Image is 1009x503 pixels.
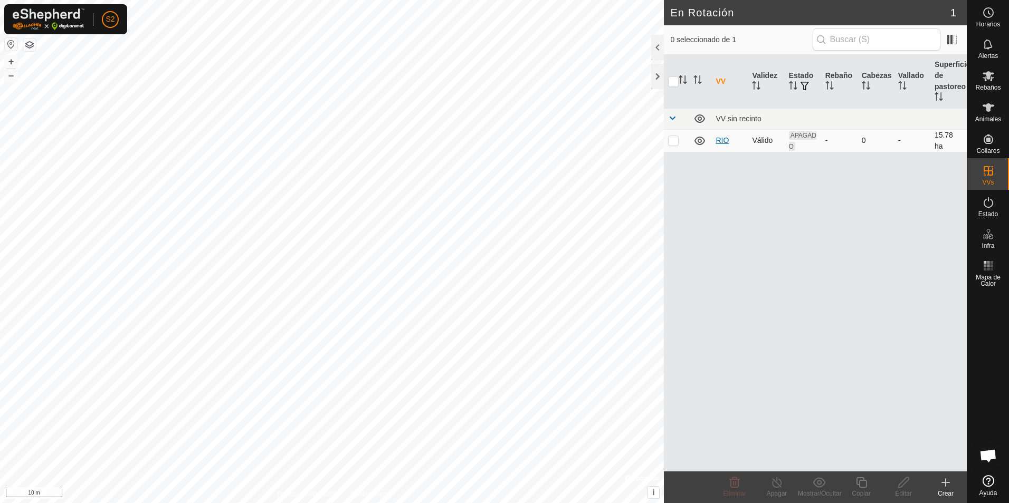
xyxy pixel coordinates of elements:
button: Restablecer Mapa [5,38,17,51]
button: Capas del Mapa [23,38,36,51]
span: Collares [976,148,1000,154]
th: Validez [748,55,784,109]
span: VVs [982,179,994,186]
th: VV [711,55,748,109]
th: Cabezas [858,55,894,109]
button: + [5,55,17,68]
span: Ayuda [979,490,997,496]
td: - [894,129,930,152]
span: 0 seleccionado de 1 [670,34,812,45]
p-sorticon: Activar para ordenar [935,94,943,102]
span: APAGADO [789,131,816,151]
span: S2 [106,14,115,25]
div: - [825,135,853,146]
span: Eliminar [723,490,746,497]
button: – [5,69,17,82]
button: i [648,487,659,498]
td: 15.78 ha [930,129,967,152]
span: Rebaños [975,84,1001,91]
span: i [652,488,654,497]
a: Contáctenos [351,489,386,499]
h2: En Rotación [670,6,950,19]
a: Política de Privacidad [278,489,338,499]
p-sorticon: Activar para ordenar [789,83,797,91]
span: Horarios [976,21,1000,27]
img: Logo Gallagher [13,8,84,30]
div: VV sin recinto [716,114,963,123]
div: Chat abierto [973,440,1004,471]
div: Editar [882,489,925,498]
p-sorticon: Activar para ordenar [825,83,834,91]
th: Superficie de pastoreo [930,55,967,109]
span: Infra [982,243,994,249]
div: Copiar [840,489,882,498]
td: Válido [748,129,784,152]
p-sorticon: Activar para ordenar [752,83,760,91]
p-sorticon: Activar para ordenar [693,77,702,85]
th: Vallado [894,55,930,109]
span: Mapa de Calor [970,274,1006,287]
a: Ayuda [967,471,1009,500]
span: Estado [978,211,998,217]
span: 1 [950,5,956,21]
div: Apagar [756,489,798,498]
span: Animales [975,116,1001,122]
span: Alertas [978,53,998,59]
p-sorticon: Activar para ordenar [862,83,870,91]
p-sorticon: Activar para ordenar [679,77,687,85]
a: RIO [716,136,729,144]
td: 0 [858,129,894,152]
th: Rebaño [821,55,858,109]
div: Mostrar/Ocultar [798,489,840,498]
div: Crear [925,489,967,498]
input: Buscar (S) [813,28,940,51]
p-sorticon: Activar para ordenar [898,83,907,91]
th: Estado [785,55,821,109]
